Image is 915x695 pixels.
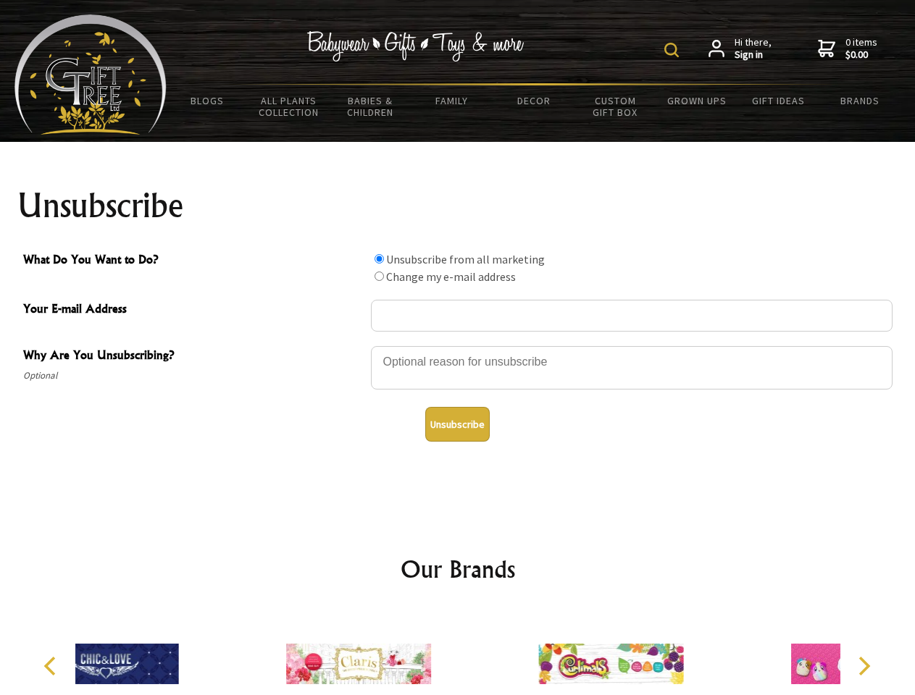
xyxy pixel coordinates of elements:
img: Babywear - Gifts - Toys & more [307,31,525,62]
button: Next [848,650,880,682]
label: Unsubscribe from all marketing [386,252,545,266]
span: 0 items [845,35,877,62]
textarea: Why Are You Unsubscribing? [371,346,893,389]
a: Babies & Children [330,85,411,127]
input: Your E-mail Address [371,300,893,332]
h1: Unsubscribe [17,188,898,223]
a: Grown Ups [656,85,738,116]
a: BLOGS [167,85,248,116]
input: What Do You Want to Do? [375,254,384,264]
a: Family [411,85,493,116]
button: Unsubscribe [425,407,490,442]
img: Babyware - Gifts - Toys and more... [14,14,167,135]
h2: Our Brands [29,552,887,586]
a: Brands [819,85,901,116]
strong: Sign in [735,49,772,62]
img: product search [664,43,679,57]
a: Custom Gift Box [575,85,656,127]
span: Hi there, [735,36,772,62]
span: What Do You Want to Do? [23,250,364,271]
span: Why Are You Unsubscribing? [23,346,364,367]
span: Optional [23,367,364,384]
a: 0 items$0.00 [818,36,877,62]
a: Decor [493,85,575,116]
strong: $0.00 [845,49,877,62]
button: Previous [36,650,68,682]
label: Change my e-mail address [386,269,516,284]
a: All Plants Collection [248,85,330,127]
span: Your E-mail Address [23,300,364,321]
a: Hi there,Sign in [709,36,772,62]
input: What Do You Want to Do? [375,271,384,281]
a: Gift Ideas [738,85,819,116]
